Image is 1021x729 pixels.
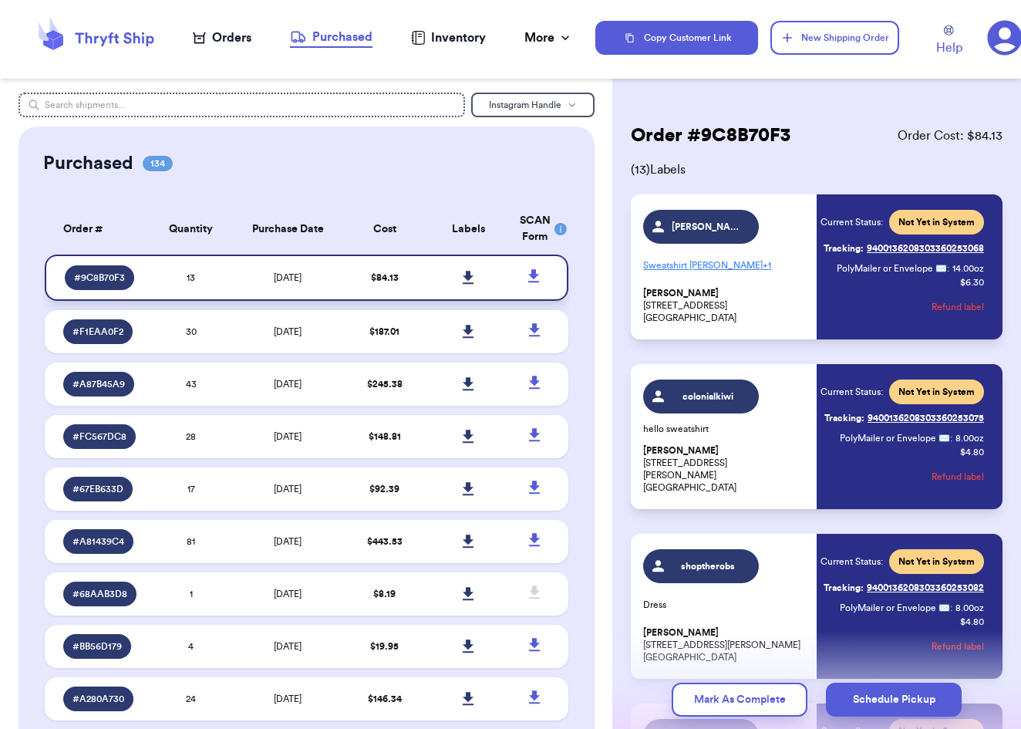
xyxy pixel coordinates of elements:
[960,616,984,628] p: $ 4.80
[74,272,125,284] span: # 9C8B70F3
[190,589,193,599] span: 1
[898,386,975,398] span: Not Yet in System
[932,629,984,663] button: Refund label
[960,446,984,458] p: $ 4.80
[672,560,745,572] span: shoptherobs
[186,380,197,389] span: 43
[72,588,127,600] span: # 68AAB3D8
[186,694,196,704] span: 24
[821,216,883,228] span: Current Status:
[898,216,975,228] span: Not Yet in System
[274,642,302,651] span: [DATE]
[837,264,947,273] span: PolyMailer or Envelope ✉️
[188,642,194,651] span: 4
[233,204,343,255] th: Purchase Date
[631,123,790,148] h2: Order # 9C8B70F3
[19,93,465,117] input: Search shipments...
[368,694,402,704] span: $ 146.34
[821,555,883,568] span: Current Status:
[824,575,984,600] a: Tracking:9400136208303360253082
[898,127,1002,145] span: Order Cost: $ 84.13
[524,29,573,47] div: More
[367,380,403,389] span: $ 245.38
[672,221,745,233] span: [PERSON_NAME]
[932,290,984,324] button: Refund label
[72,640,122,653] span: # BB56D179
[426,204,511,255] th: Labels
[763,261,771,270] span: + 1
[72,378,125,390] span: # A87B45A9
[672,390,745,403] span: colonialkiwi
[290,28,372,48] a: Purchased
[274,589,302,599] span: [DATE]
[290,28,372,46] div: Purchased
[367,537,403,546] span: $ 443.53
[824,412,864,424] span: Tracking:
[72,483,123,495] span: # 67EB633D
[826,683,962,717] button: Schedule Pickup
[824,406,984,430] a: Tracking:9400136208303360253075
[193,29,251,47] a: Orders
[643,626,807,663] p: [STREET_ADDRESS][PERSON_NAME] [GEOGRAPHIC_DATA]
[274,484,302,494] span: [DATE]
[643,445,719,457] span: [PERSON_NAME]
[274,537,302,546] span: [DATE]
[955,602,984,614] span: 8.00 oz
[643,253,807,278] p: Sweatshirt [PERSON_NAME]
[631,160,1002,179] span: ( 13 ) Labels
[369,432,401,441] span: $ 148.81
[821,386,883,398] span: Current Status:
[143,156,173,171] span: 134
[43,151,133,176] h2: Purchased
[72,326,123,338] span: # F1EAA0F2
[595,21,757,55] button: Copy Customer Link
[187,484,195,494] span: 17
[643,288,719,299] span: [PERSON_NAME]
[643,627,719,639] span: [PERSON_NAME]
[952,262,984,275] span: 14.00 oz
[274,380,302,389] span: [DATE]
[936,39,962,57] span: Help
[824,242,864,255] span: Tracking:
[371,273,399,282] span: $ 84.13
[72,535,124,548] span: # A81439C4
[72,430,126,443] span: # FC567DC8
[824,236,984,261] a: Tracking:9400136208303360253068
[643,599,807,611] p: Dress
[950,432,952,444] span: :
[643,287,807,324] p: [STREET_ADDRESS] [GEOGRAPHIC_DATA]
[150,204,234,255] th: Quantity
[643,444,807,494] p: [STREET_ADDRESS] [PERSON_NAME][GEOGRAPHIC_DATA]
[274,432,302,441] span: [DATE]
[45,204,150,255] th: Order #
[186,432,196,441] span: 28
[274,327,302,336] span: [DATE]
[274,273,302,282] span: [DATE]
[950,602,952,614] span: :
[643,423,807,435] p: hello sweatshirt
[187,273,195,282] span: 13
[369,484,399,494] span: $ 92.39
[187,537,195,546] span: 81
[489,100,561,110] span: Instagram Handle
[72,693,124,705] span: # A280A730
[274,694,302,704] span: [DATE]
[936,25,962,57] a: Help
[343,204,427,255] th: Cost
[898,555,975,568] span: Not Yet in System
[672,683,807,717] button: Mark As Complete
[947,262,949,275] span: :
[411,29,486,47] a: Inventory
[960,276,984,289] p: $ 6.30
[840,434,950,443] span: PolyMailer or Envelope ✉️
[520,213,550,245] div: SCAN Form
[373,589,396,599] span: $ 8.19
[824,582,864,594] span: Tracking:
[369,327,399,336] span: $ 187.01
[186,327,197,336] span: 30
[955,432,984,444] span: 8.00 oz
[471,93,595,117] button: Instagram Handle
[370,642,399,651] span: $ 19.95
